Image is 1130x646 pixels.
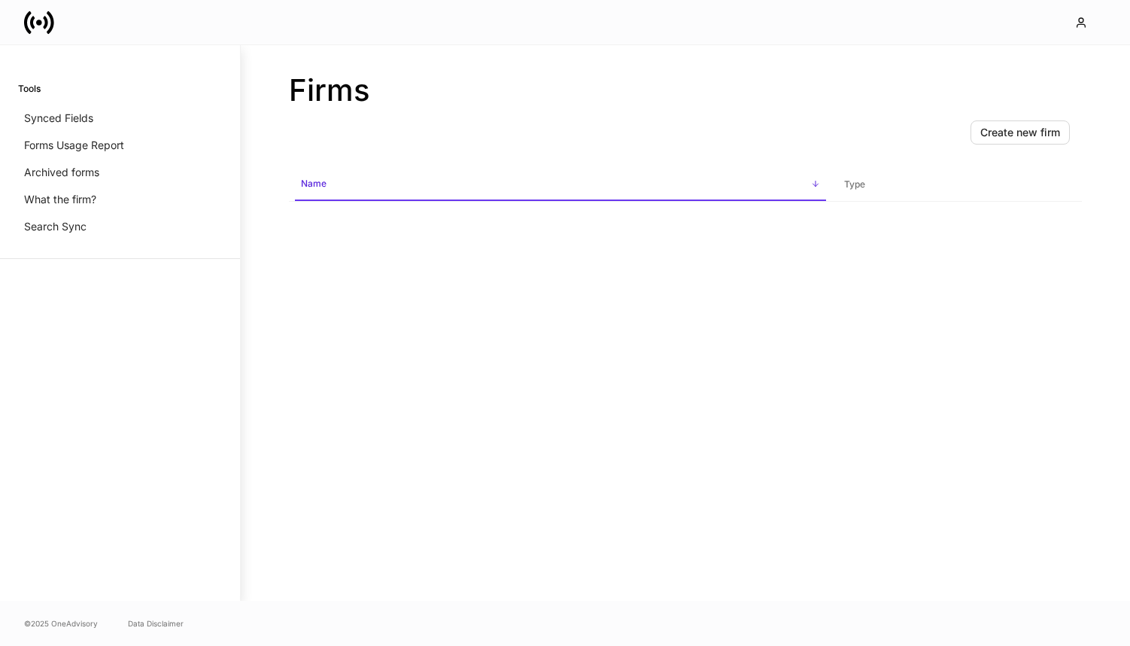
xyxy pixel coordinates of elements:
[18,213,222,240] a: Search Sync
[838,169,1076,200] span: Type
[24,165,99,180] p: Archived forms
[980,125,1060,140] div: Create new firm
[18,159,222,186] a: Archived forms
[24,111,93,126] p: Synced Fields
[289,72,1082,108] h2: Firms
[971,120,1070,145] button: Create new firm
[24,192,96,207] p: What the firm?
[24,138,124,153] p: Forms Usage Report
[295,169,826,201] span: Name
[18,186,222,213] a: What the firm?
[24,617,98,629] span: © 2025 OneAdvisory
[18,81,41,96] h6: Tools
[24,219,87,234] p: Search Sync
[301,176,327,190] h6: Name
[18,105,222,132] a: Synced Fields
[18,132,222,159] a: Forms Usage Report
[128,617,184,629] a: Data Disclaimer
[844,177,865,191] h6: Type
